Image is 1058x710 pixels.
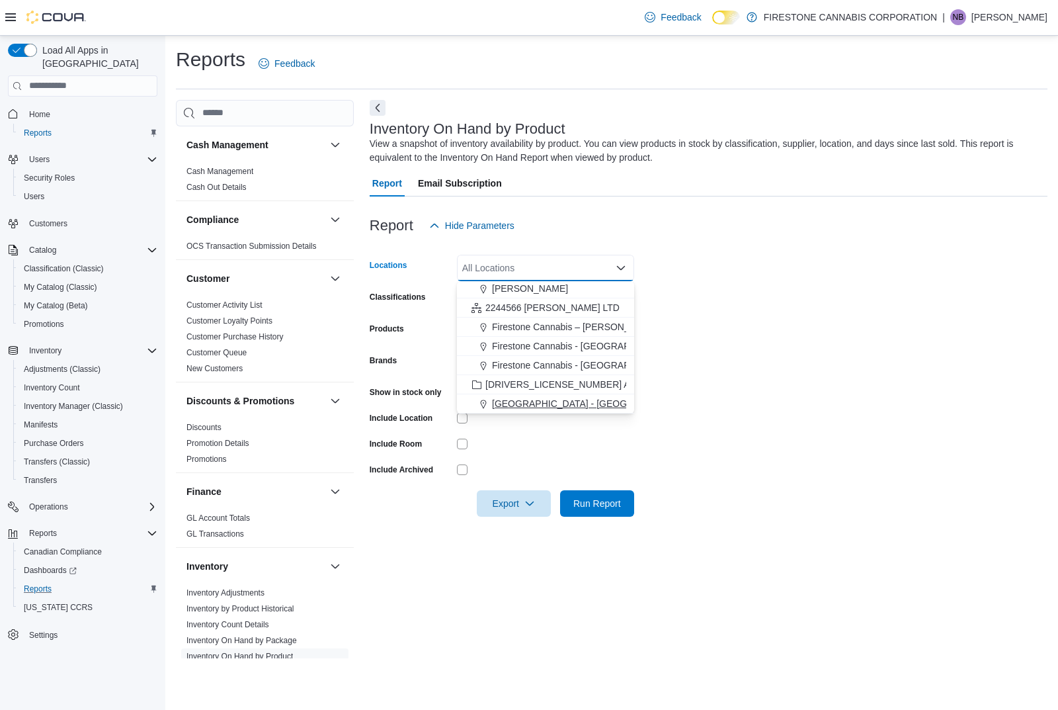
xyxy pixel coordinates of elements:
span: Transfers (Classic) [19,454,157,470]
a: GL Transactions [186,529,244,539]
h3: Compliance [186,213,239,226]
span: Feedback [274,57,315,70]
span: Dashboards [19,562,157,578]
h3: Finance [186,485,222,498]
a: Inventory Adjustments [186,588,264,598]
a: Security Roles [19,170,80,186]
span: Classification (Classic) [24,263,104,274]
span: Reports [19,125,157,141]
button: Reports [3,524,163,543]
span: My Catalog (Classic) [24,282,97,292]
span: Cash Management [186,166,253,177]
span: Firestone Cannabis - [GEOGRAPHIC_DATA] [492,339,677,353]
button: Promotions [13,315,163,333]
button: Inventory [3,341,163,360]
a: Users [19,189,50,204]
button: Manifests [13,416,163,434]
span: Security Roles [24,173,75,183]
span: Inventory by Product Historical [186,603,294,614]
span: Run Report [573,497,621,510]
p: FIRESTONE CANNABIS CORPORATION [764,9,937,25]
span: Transfers [19,472,157,488]
span: OCS Transaction Submission Details [186,241,317,251]
span: nb [953,9,964,25]
button: Operations [3,498,163,516]
span: Hide Parameters [445,219,514,232]
span: Inventory [29,345,61,356]
span: Operations [29,502,68,512]
button: Adjustments (Classic) [13,360,163,378]
button: Firestone Cannabis – [PERSON_NAME] [457,318,634,337]
a: My Catalog (Beta) [19,298,93,314]
button: Export [477,490,551,517]
button: Inventory Count [13,378,163,397]
span: GL Account Totals [186,513,250,523]
a: Classification (Classic) [19,261,109,277]
span: Inventory On Hand by Package [186,635,297,646]
span: Firestone Cannabis – [PERSON_NAME] [492,320,659,333]
button: Security Roles [13,169,163,187]
button: Finance [327,484,343,500]
span: Load All Apps in [GEOGRAPHIC_DATA] [37,44,157,70]
a: Promotions [19,316,69,332]
button: Customers [3,214,163,233]
span: Adjustments (Classic) [24,364,101,375]
h3: Discounts & Promotions [186,394,294,408]
span: Email Subscription [418,170,502,197]
input: Dark Mode [712,11,740,24]
span: Home [24,106,157,122]
div: nichol babiak [950,9,966,25]
a: Discounts [186,423,222,432]
label: Include Room [370,439,422,449]
a: Feedback [639,4,706,30]
span: [US_STATE] CCRS [24,602,93,613]
a: Purchase Orders [19,435,89,451]
h3: Report [370,218,413,234]
span: Promotions [24,319,64,330]
button: 2244566 [PERSON_NAME] LTD [457,298,634,318]
button: Compliance [186,213,325,226]
label: Classifications [370,292,426,302]
span: Purchase Orders [19,435,157,451]
a: Inventory Count Details [186,620,269,629]
a: Inventory Manager (Classic) [19,398,128,414]
button: Firestone Cannabis - [GEOGRAPHIC_DATA] [457,356,634,375]
span: Reports [24,525,157,541]
span: My Catalog (Classic) [19,279,157,295]
span: My Catalog (Beta) [24,300,88,311]
button: Inventory Manager (Classic) [13,397,163,416]
span: Manifests [19,417,157,433]
label: Include Archived [370,465,433,475]
span: Customer Loyalty Points [186,316,272,326]
span: Firestone Cannabis - [GEOGRAPHIC_DATA] [492,359,677,372]
nav: Complex example [8,99,157,679]
span: Security Roles [19,170,157,186]
span: Users [29,154,50,165]
button: Customer [327,271,343,287]
button: Discounts & Promotions [327,393,343,409]
span: Customers [29,218,67,229]
span: Canadian Compliance [24,547,102,557]
a: Reports [19,581,57,597]
button: Settings [3,625,163,644]
span: Canadian Compliance [19,544,157,560]
span: Inventory Count [24,382,80,393]
button: Operations [24,499,73,515]
button: [US_STATE] CCRS [13,598,163,617]
span: My Catalog (Beta) [19,298,157,314]
button: Reports [13,124,163,142]
a: Customer Activity List [186,300,263,310]
a: New Customers [186,364,243,373]
a: Promotion Details [186,439,249,448]
span: [GEOGRAPHIC_DATA] - [GEOGRAPHIC_DATA] [492,397,693,410]
span: 2244566 [PERSON_NAME] LTD [485,301,620,314]
button: Users [13,187,163,206]
span: Washington CCRS [19,599,157,615]
label: Locations [370,260,407,271]
div: Finance [176,510,354,547]
a: Cash Management [186,167,253,176]
span: Transfers (Classic) [24,457,90,467]
div: Discounts & Promotions [176,420,354,472]
a: Reports [19,125,57,141]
